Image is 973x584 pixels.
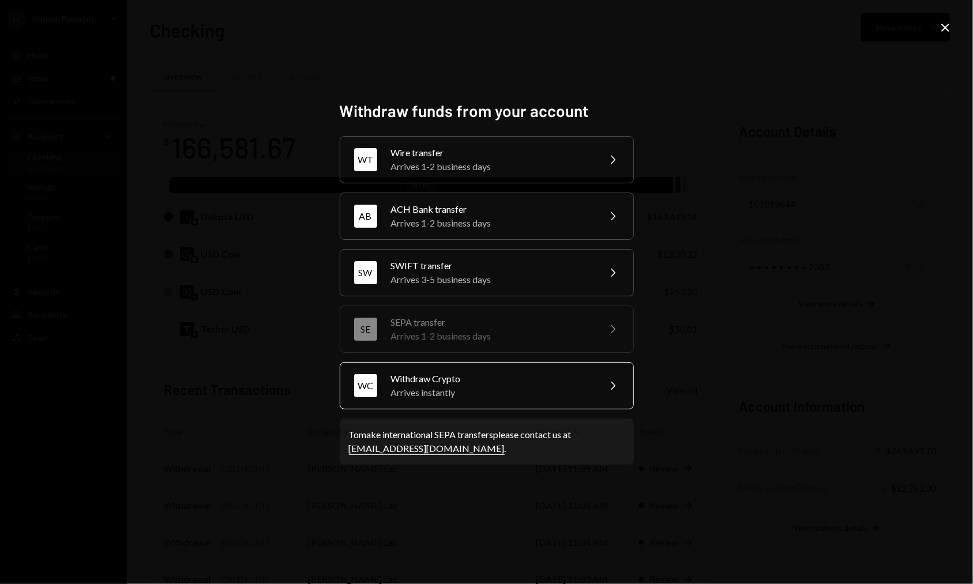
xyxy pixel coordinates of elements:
div: ACH Bank transfer [391,202,592,216]
div: WT [354,148,377,171]
div: SW [354,261,377,284]
a: [EMAIL_ADDRESS][DOMAIN_NAME] [349,443,505,455]
button: WTWire transferArrives 1-2 business days [340,136,634,183]
div: Arrives 1-2 business days [391,329,592,343]
button: ABACH Bank transferArrives 1-2 business days [340,193,634,240]
h2: Withdraw funds from your account [340,100,634,122]
div: SEPA transfer [391,315,592,329]
div: WC [354,374,377,397]
div: AB [354,205,377,228]
div: Arrives 1-2 business days [391,216,592,230]
div: To make international SEPA transfers please contact us at . [349,428,625,455]
button: WCWithdraw CryptoArrives instantly [340,362,634,409]
div: SE [354,318,377,341]
div: Arrives instantly [391,386,592,400]
div: Wire transfer [391,146,592,160]
div: Arrives 3-5 business days [391,273,592,287]
button: SWSWIFT transferArrives 3-5 business days [340,249,634,296]
div: Arrives 1-2 business days [391,160,592,174]
div: Withdraw Crypto [391,372,592,386]
div: SWIFT transfer [391,259,592,273]
button: SESEPA transferArrives 1-2 business days [340,306,634,353]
